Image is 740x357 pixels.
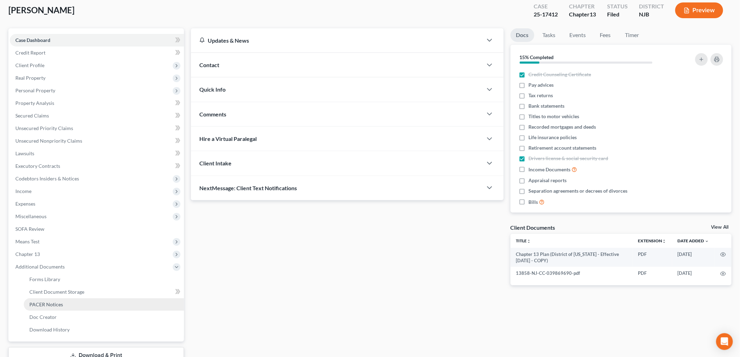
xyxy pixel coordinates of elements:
[15,226,44,232] span: SOFA Review
[590,11,596,17] span: 13
[537,28,561,42] a: Tasks
[569,10,596,19] div: Chapter
[662,239,667,243] i: unfold_more
[15,75,45,81] span: Real Property
[29,301,63,307] span: PACER Notices
[15,163,60,169] span: Executory Contracts
[10,122,184,135] a: Unsecured Priority Claims
[633,267,672,279] td: PDF
[199,62,219,68] span: Contact
[529,177,567,184] span: Appraisal reports
[595,28,617,42] a: Fees
[529,166,571,173] span: Income Documents
[529,155,609,162] span: Drivers license & social security card
[24,273,184,286] a: Forms Library
[15,176,79,181] span: Codebtors Insiders & Notices
[638,238,667,243] a: Extensionunfold_more
[672,248,715,267] td: [DATE]
[716,333,733,350] div: Open Intercom Messenger
[607,2,628,10] div: Status
[24,286,184,298] a: Client Document Storage
[529,199,538,206] span: Bills
[15,264,65,270] span: Additional Documents
[10,109,184,122] a: Secured Claims
[15,150,34,156] span: Lawsuits
[24,298,184,311] a: PACER Notices
[15,138,82,144] span: Unsecured Nonpriority Claims
[529,134,577,141] span: Life insurance policies
[529,113,579,120] span: Titles to motor vehicles
[199,111,226,117] span: Comments
[15,188,31,194] span: Income
[620,28,645,42] a: Timer
[10,47,184,59] a: Credit Report
[8,5,74,15] span: [PERSON_NAME]
[15,50,45,56] span: Credit Report
[10,34,184,47] a: Case Dashboard
[711,225,729,230] a: View All
[29,314,57,320] span: Doc Creator
[569,2,596,10] div: Chapter
[529,144,597,151] span: Retirement account statements
[534,2,558,10] div: Case
[24,323,184,336] a: Download History
[529,187,628,194] span: Separation agreements or decrees of divorces
[15,238,40,244] span: Means Test
[15,37,50,43] span: Case Dashboard
[529,71,591,78] span: Credit Counseling Certificate
[24,311,184,323] a: Doc Creator
[15,251,40,257] span: Chapter 13
[15,213,47,219] span: Miscellaneous
[675,2,723,18] button: Preview
[511,267,633,279] td: 13858-NJ-CC-039869690-pdf
[15,125,73,131] span: Unsecured Priority Claims
[529,123,596,130] span: Recorded mortgages and deeds
[511,224,555,231] div: Client Documents
[639,2,664,10] div: District
[529,92,553,99] span: Tax returns
[529,102,565,109] span: Bank statements
[10,160,184,172] a: Executory Contracts
[199,185,297,191] span: NextMessage: Client Text Notifications
[199,135,257,142] span: Hire a Virtual Paralegal
[678,238,709,243] a: Date Added expand_more
[511,248,633,267] td: Chapter 13 Plan (District of [US_STATE] - Effective [DATE] - COPY)
[10,135,184,147] a: Unsecured Nonpriority Claims
[639,10,664,19] div: NJB
[527,239,531,243] i: unfold_more
[199,37,474,44] div: Updates & News
[511,28,534,42] a: Docs
[672,267,715,279] td: [DATE]
[15,100,54,106] span: Property Analysis
[534,10,558,19] div: 25-17412
[29,289,84,295] span: Client Document Storage
[15,201,35,207] span: Expenses
[529,81,554,88] span: Pay advices
[199,160,232,166] span: Client Intake
[633,248,672,267] td: PDF
[15,62,44,68] span: Client Profile
[29,276,60,282] span: Forms Library
[705,239,709,243] i: expand_more
[10,147,184,160] a: Lawsuits
[564,28,592,42] a: Events
[10,223,184,235] a: SOFA Review
[15,113,49,119] span: Secured Claims
[29,327,70,333] span: Download History
[516,238,531,243] a: Titleunfold_more
[607,10,628,19] div: Filed
[15,87,55,93] span: Personal Property
[199,86,226,93] span: Quick Info
[10,97,184,109] a: Property Analysis
[520,54,554,60] strong: 15% Completed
